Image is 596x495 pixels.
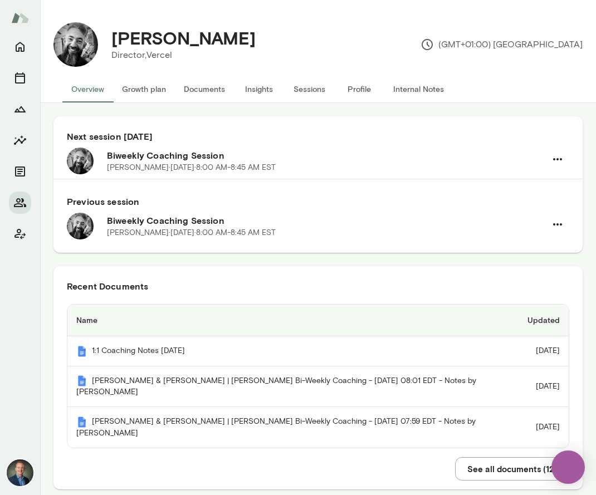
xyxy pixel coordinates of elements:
td: [DATE] [519,366,569,408]
th: Name [67,305,519,336]
button: Sessions [284,76,334,102]
img: Mento [76,416,87,428]
button: Client app [9,223,31,245]
img: Michael Alden [7,459,33,486]
p: [PERSON_NAME] · [DATE] · 8:00 AM-8:45 AM EST [107,227,276,238]
button: Members [9,192,31,214]
button: Sessions [9,67,31,89]
p: Director, Vercel [111,48,256,62]
button: Documents [9,160,31,183]
button: Insights [9,129,31,151]
h6: Previous session [67,195,569,208]
th: 1:1 Coaching Notes [DATE] [67,336,519,366]
img: Mento [76,346,87,357]
button: Internal Notes [384,76,453,102]
p: (GMT+01:00) [GEOGRAPHIC_DATA] [421,38,583,51]
button: Overview [62,76,113,102]
h6: Biweekly Coaching Session [107,149,546,162]
img: Matt Cleghorn [53,22,98,67]
h6: Recent Documents [67,280,569,293]
h6: Next session [DATE] [67,130,569,143]
th: [PERSON_NAME] & [PERSON_NAME] | [PERSON_NAME] Bi-Weekly Coaching - [DATE] 07:59 EDT - Notes by [P... [67,407,519,448]
td: [DATE] [519,407,569,448]
th: Updated [519,305,569,336]
td: [DATE] [519,336,569,366]
button: Profile [334,76,384,102]
button: Insights [234,76,284,102]
img: Mento [76,375,87,386]
h6: Biweekly Coaching Session [107,214,546,227]
button: Growth plan [113,76,175,102]
button: Growth Plan [9,98,31,120]
p: [PERSON_NAME] · [DATE] · 8:00 AM-8:45 AM EST [107,162,276,173]
th: [PERSON_NAME] & [PERSON_NAME] | [PERSON_NAME] Bi-Weekly Coaching - [DATE] 08:01 EDT - Notes by [P... [67,366,519,408]
button: Documents [175,76,234,102]
button: Home [9,36,31,58]
h4: [PERSON_NAME] [111,27,256,48]
img: Mento [11,7,29,28]
button: See all documents (12) [455,457,569,481]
